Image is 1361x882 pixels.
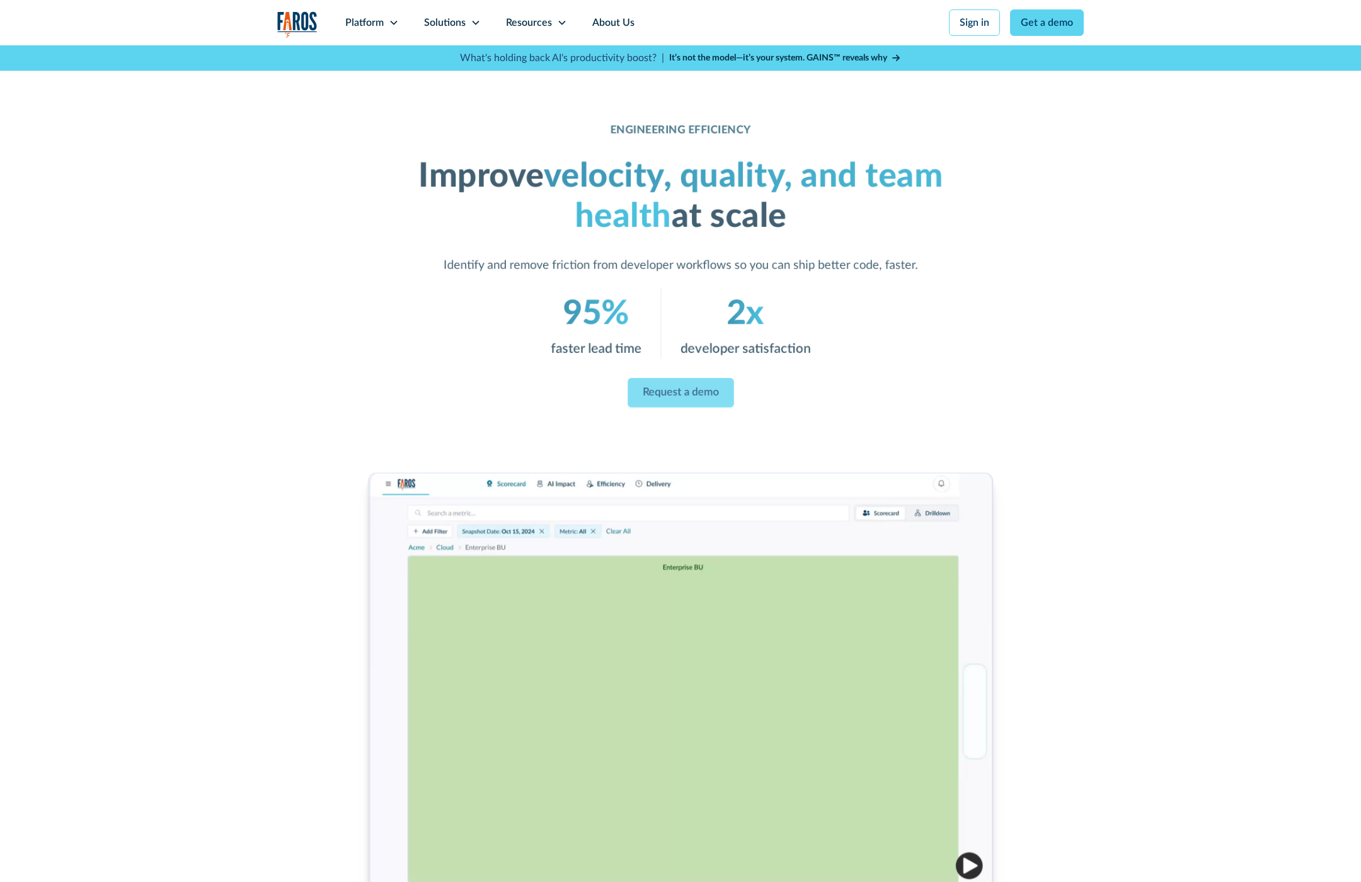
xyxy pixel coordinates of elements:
[393,157,968,238] h1: Improve at scale
[345,15,384,30] div: Platform
[563,297,629,331] em: 95%
[277,11,318,37] a: home
[460,50,664,66] p: What's holding back AI's productivity boost? |
[726,297,764,331] em: 2x
[949,9,1000,36] a: Sign in
[543,159,943,233] em: velocity, quality, and team health
[669,54,887,62] strong: It’s not the model—it’s your system. GAINS™ reveals why
[956,852,983,879] img: Play video
[610,124,751,137] div: ENGINEERING EFFICIENCY
[669,52,901,65] a: It’s not the model—it’s your system. GAINS™ reveals why
[680,339,811,358] p: developer satisfaction
[424,15,466,30] div: Solutions
[628,378,734,408] a: Request a demo
[551,339,641,358] p: faster lead time
[277,11,318,37] img: Logo of the analytics and reporting company Faros.
[393,256,968,275] p: Identify and remove friction from developer workflows so you can ship better code, faster.
[506,15,552,30] div: Resources
[1010,9,1084,36] a: Get a demo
